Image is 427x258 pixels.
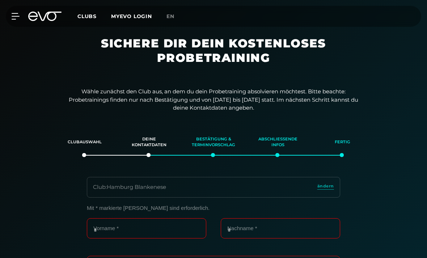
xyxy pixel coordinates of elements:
p: Mit * markierte [PERSON_NAME] sind erforderlich. [87,205,340,211]
a: Clubs [77,13,111,20]
div: Abschließende Infos [255,132,301,152]
h1: Sichere dir dein kostenloses Probetraining [47,36,380,77]
a: ändern [317,183,334,191]
a: MYEVO LOGIN [111,13,152,20]
span: Clubs [77,13,97,20]
div: Clubauswahl [62,132,108,152]
div: Club : Hamburg Blankenese [93,183,166,191]
a: en [166,12,183,21]
span: en [166,13,174,20]
div: Fertig [319,132,365,152]
div: Deine Kontaktdaten [126,132,172,152]
p: Wähle zunächst den Club aus, an dem du dein Probetraining absolvieren möchtest. Bitte beachte: Pr... [69,88,358,112]
div: Bestätigung & Terminvorschlag [190,132,237,152]
span: ändern [317,183,334,189]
